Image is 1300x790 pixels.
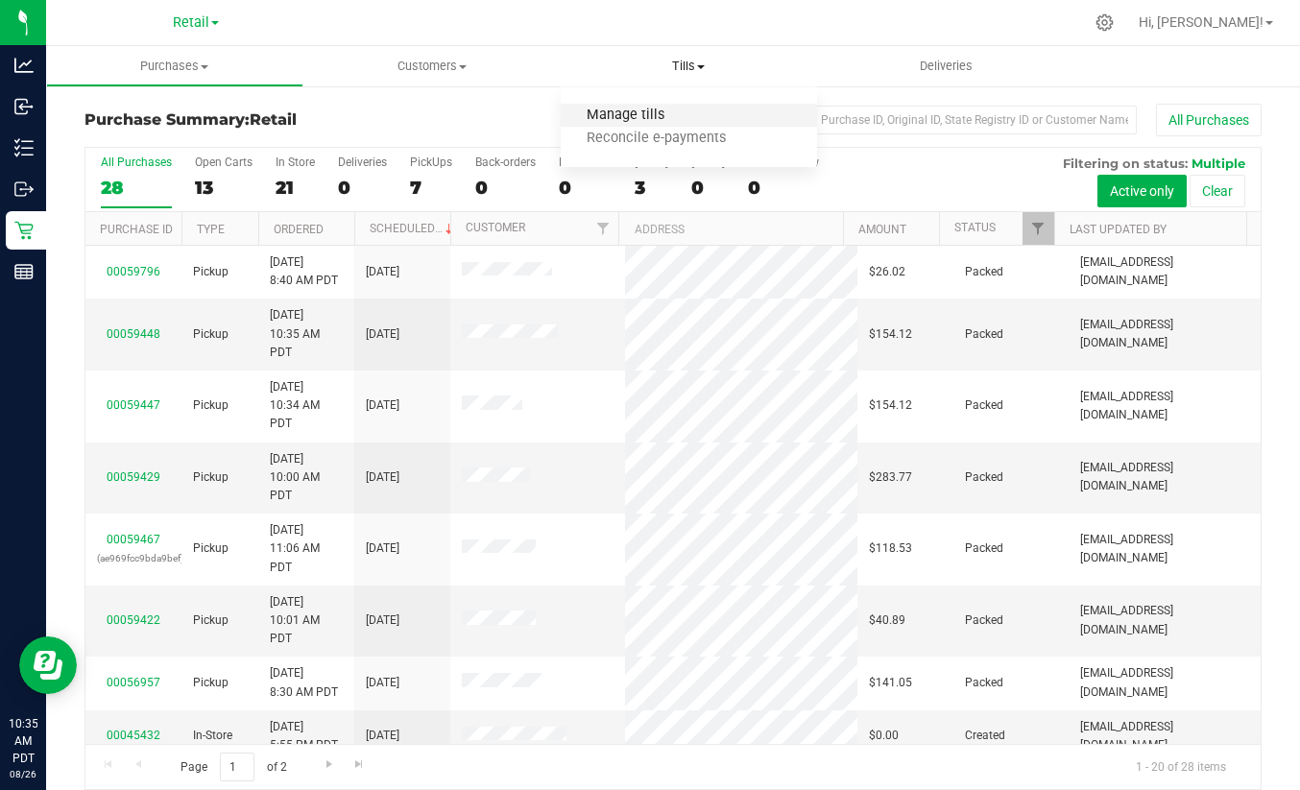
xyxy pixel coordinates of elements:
a: Purchases [46,46,303,86]
a: Status [954,221,996,234]
span: Filtering on status: [1063,156,1188,171]
inline-svg: Inventory [14,138,34,157]
inline-svg: Retail [14,221,34,240]
span: Packed [965,263,1003,281]
span: Pickup [193,263,229,281]
span: Hi, [PERSON_NAME]! [1139,14,1264,30]
span: [DATE] 10:00 AM PDT [270,450,343,506]
a: 00059447 [107,398,160,412]
div: In Store [276,156,315,169]
a: Amount [858,223,906,236]
span: $0.00 [869,727,899,745]
div: 0 [475,177,536,199]
p: 10:35 AM PDT [9,715,37,767]
span: Pickup [193,396,229,415]
inline-svg: Inbound [14,97,34,116]
div: Manage settings [1093,13,1117,32]
a: Go to the last page [346,753,373,778]
span: Packed [965,674,1003,692]
div: 7 [410,177,452,199]
th: Address [618,212,843,246]
span: Pickup [193,611,229,630]
span: Created [965,727,1005,745]
a: 00059467 [107,533,160,546]
input: 1 [220,753,254,782]
p: (ae969fcc9bda9bef) [97,549,170,567]
span: [EMAIL_ADDRESS][DOMAIN_NAME] [1080,602,1249,638]
input: Search Purchase ID, Original ID, State Registry ID or Customer Name... [753,106,1137,134]
span: [DATE] [366,539,399,558]
span: [DATE] [366,396,399,415]
span: Packed [965,468,1003,487]
a: Customers [303,46,561,86]
span: [DATE] [366,468,399,487]
a: Deliveries [817,46,1074,86]
span: Deliveries [894,58,999,75]
span: [DATE] [366,674,399,692]
span: [DATE] [366,263,399,281]
a: 00059796 [107,265,160,278]
inline-svg: Outbound [14,180,34,199]
a: Purchase ID [100,223,173,236]
span: Multiple [1192,156,1245,171]
div: All Purchases [101,156,172,169]
iframe: Resource center [19,636,77,694]
span: Pickup [193,539,229,558]
a: Ordered [274,223,324,236]
span: [EMAIL_ADDRESS][DOMAIN_NAME] [1080,388,1249,424]
a: Filter [1023,212,1054,245]
span: Tills [561,58,818,75]
a: Customer [466,221,525,234]
div: Pre-orders [559,156,612,169]
span: $141.05 [869,674,912,692]
inline-svg: Analytics [14,56,34,75]
span: Retail [250,110,297,129]
span: [DATE] 5:55 PM PDT [270,718,338,754]
span: Manage tills [561,108,690,124]
span: Packed [965,539,1003,558]
span: Packed [965,325,1003,344]
span: [DATE] [366,611,399,630]
span: Customers [304,58,560,75]
span: [EMAIL_ADDRESS][DOMAIN_NAME] [1080,459,1249,495]
h3: Purchase Summary: [84,111,477,129]
button: Clear [1190,175,1245,207]
span: [EMAIL_ADDRESS][DOMAIN_NAME] [1080,664,1249,701]
span: [DATE] 11:06 AM PDT [270,521,343,577]
a: 00045432 [107,729,160,742]
a: 00056957 [107,676,160,689]
a: Last Updated By [1070,223,1167,236]
span: $154.12 [869,396,912,415]
div: 13 [195,177,253,199]
span: Pickup [193,325,229,344]
span: $40.89 [869,611,905,630]
div: Open Carts [195,156,253,169]
span: $26.02 [869,263,905,281]
span: $283.77 [869,468,912,487]
a: Go to the next page [315,753,343,778]
span: [EMAIL_ADDRESS][DOMAIN_NAME] [1080,718,1249,754]
div: Deliveries [338,156,387,169]
span: Retail [173,14,209,31]
inline-svg: Reports [14,262,34,281]
a: Scheduled [370,222,457,235]
div: PickUps [410,156,452,169]
div: 21 [276,177,315,199]
span: Pickup [193,468,229,487]
a: Filter [587,212,618,245]
span: [EMAIL_ADDRESS][DOMAIN_NAME] [1080,531,1249,567]
span: [DATE] [366,727,399,745]
span: Page of 2 [164,753,302,782]
span: [DATE] 8:40 AM PDT [270,253,338,290]
span: [DATE] [366,325,399,344]
span: Purchases [47,58,302,75]
a: 00059429 [107,470,160,484]
button: Active only [1097,175,1187,207]
span: 1 - 20 of 28 items [1120,753,1241,781]
div: Back-orders [475,156,536,169]
div: 0 [748,177,819,199]
div: 28 [101,177,172,199]
span: In-Store [193,727,232,745]
span: [DATE] 10:34 AM PDT [270,378,343,434]
span: [DATE] 10:35 AM PDT [270,306,343,362]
